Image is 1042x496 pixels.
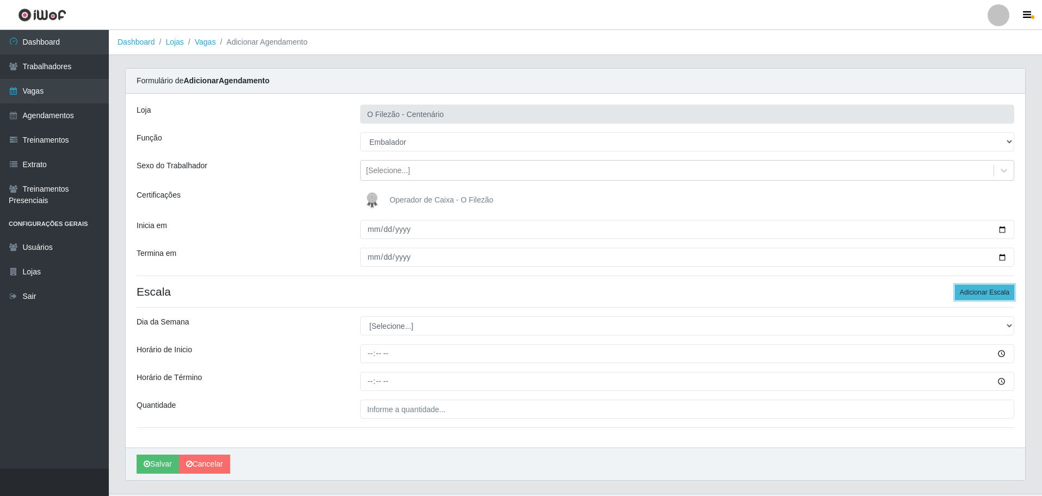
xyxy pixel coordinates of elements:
a: Vagas [195,38,216,46]
input: 00:00 [360,344,1014,363]
input: 00/00/0000 [360,220,1014,239]
input: Informe a quantidade... [360,400,1014,419]
img: Operador de Caixa - O Filezão [361,189,387,211]
label: Inicia em [137,220,167,231]
label: Dia da Semana [137,316,189,328]
div: Formulário de [126,69,1025,94]
button: Adicionar Escala [955,285,1014,300]
input: 00:00 [360,372,1014,391]
label: Quantidade [137,400,176,411]
label: Função [137,132,162,144]
input: 00/00/0000 [360,248,1014,267]
strong: Adicionar Agendamento [183,76,269,85]
span: Operador de Caixa - O Filezão [390,195,494,204]
a: Dashboard [118,38,155,46]
label: Loja [137,105,151,116]
nav: breadcrumb [109,30,1042,55]
li: Adicionar Agendamento [215,36,307,48]
label: Termina em [137,248,176,259]
div: [Selecione...] [366,165,410,176]
a: Cancelar [179,455,230,474]
a: Lojas [165,38,183,46]
img: CoreUI Logo [18,8,66,22]
label: Sexo do Trabalhador [137,160,207,172]
h4: Escala [137,285,1014,298]
label: Certificações [137,189,181,201]
label: Horário de Término [137,372,202,383]
label: Horário de Inicio [137,344,192,356]
button: Salvar [137,455,179,474]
